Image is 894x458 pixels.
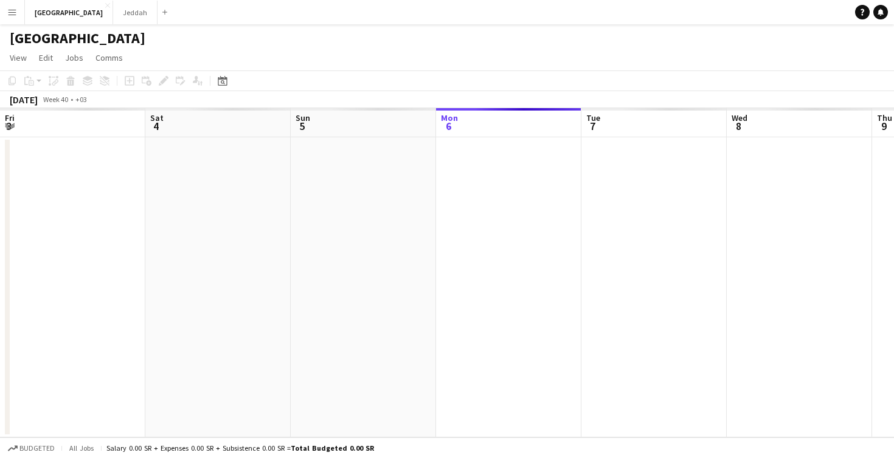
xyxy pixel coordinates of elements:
span: 8 [730,119,747,133]
span: 9 [875,119,892,133]
span: Wed [732,112,747,123]
span: Comms [95,52,123,63]
a: Jobs [60,50,88,66]
span: Total Budgeted 0.00 SR [291,443,374,453]
span: Budgeted [19,444,55,453]
h1: [GEOGRAPHIC_DATA] [10,29,145,47]
span: Jobs [65,52,83,63]
a: View [5,50,32,66]
span: 4 [148,119,164,133]
div: [DATE] [10,94,38,106]
span: Week 40 [40,95,71,104]
span: 3 [3,119,15,133]
a: Edit [34,50,58,66]
span: Mon [441,112,458,123]
button: Budgeted [6,442,57,455]
button: [GEOGRAPHIC_DATA] [25,1,113,24]
span: Sun [296,112,310,123]
span: Sat [150,112,164,123]
span: All jobs [67,443,96,453]
span: View [10,52,27,63]
div: +03 [75,95,87,104]
span: Fri [5,112,15,123]
div: Salary 0.00 SR + Expenses 0.00 SR + Subsistence 0.00 SR = [106,443,374,453]
span: 5 [294,119,310,133]
button: Jeddah [113,1,158,24]
span: Tue [586,112,600,123]
span: Thu [877,112,892,123]
span: 7 [584,119,600,133]
span: 6 [439,119,458,133]
span: Edit [39,52,53,63]
a: Comms [91,50,128,66]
